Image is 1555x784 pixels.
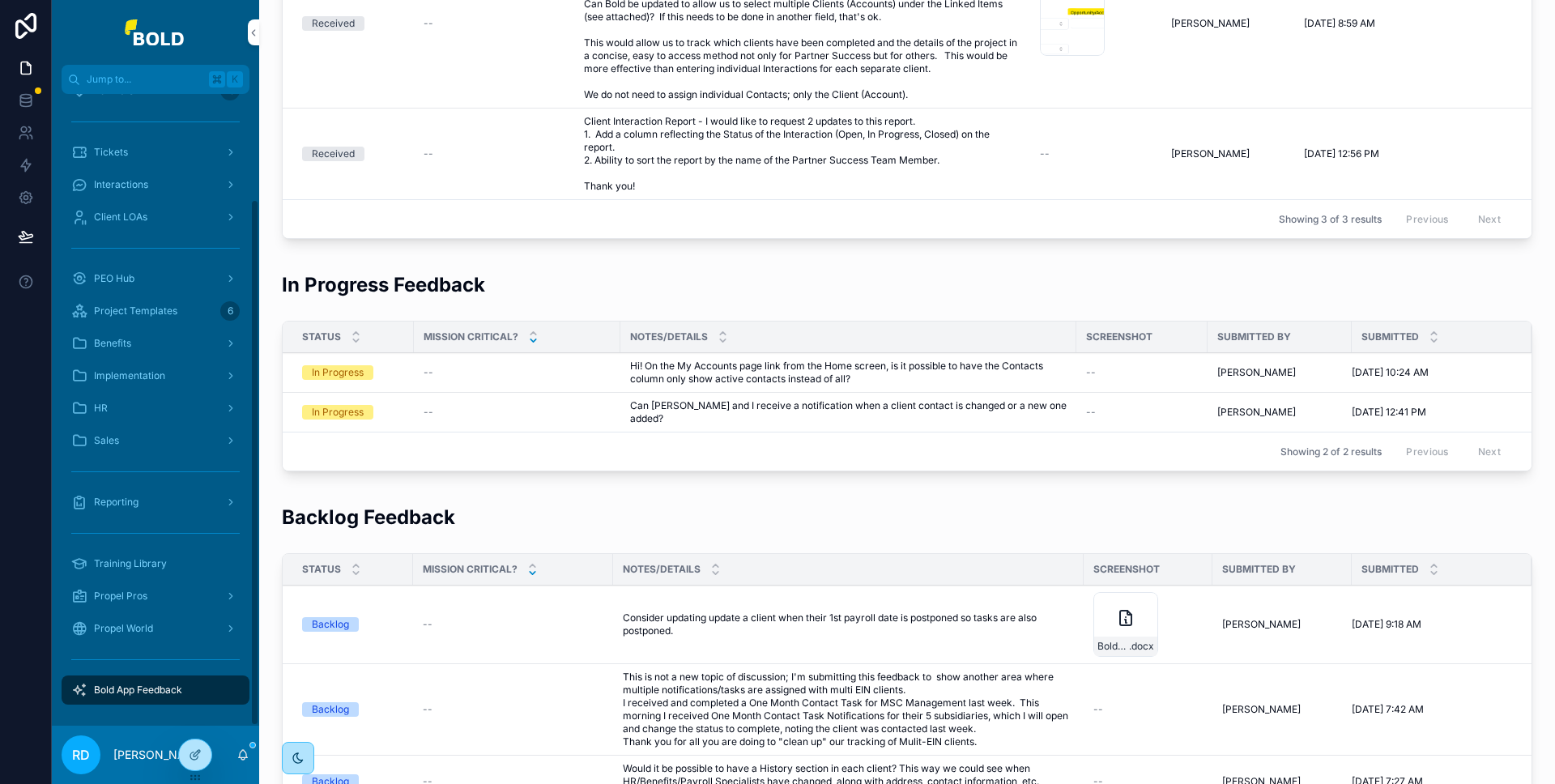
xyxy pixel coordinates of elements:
[1222,703,1301,716] span: [PERSON_NAME]
[302,330,341,343] span: Status
[87,73,202,86] span: Jump to...
[1352,406,1426,419] span: [DATE] 12:41 PM
[312,617,349,632] div: Backlog
[1093,563,1160,576] span: Screenshot
[424,330,518,343] span: Mission Critical?
[424,147,433,160] span: --
[1171,147,1294,160] a: [PERSON_NAME]
[62,582,249,611] a: Propel Pros
[1093,592,1203,657] a: Bold-Tasks-on-hold.docx
[584,115,1020,193] a: Client Interaction Report - I would like to request 2 updates to this report. 1. Add a column ref...
[1361,563,1419,576] span: Submitted
[1304,147,1512,160] a: [DATE] 12:56 PM
[94,684,182,697] span: Bold App Feedback
[1171,147,1250,160] span: [PERSON_NAME]
[1352,406,1512,419] a: [DATE] 12:41 PM
[1040,147,1050,160] span: --
[1352,618,1512,631] a: [DATE] 9:18 AM
[1361,330,1419,343] span: Submitted
[424,147,564,160] a: --
[220,301,240,321] div: 6
[1222,703,1342,716] a: [PERSON_NAME]
[228,73,241,86] span: K
[1171,17,1294,30] a: [PERSON_NAME]
[62,675,249,705] a: Bold App Feedback
[423,618,603,631] a: --
[424,366,433,379] span: --
[62,138,249,167] a: Tickets
[94,337,131,350] span: Benefits
[302,365,404,380] a: In Progress
[424,406,611,419] a: --
[94,178,148,191] span: Interactions
[1352,618,1421,631] span: [DATE] 9:18 AM
[302,147,404,161] a: Received
[1086,406,1198,419] a: --
[62,264,249,293] a: PEO Hub
[1352,703,1512,716] a: [DATE] 7:42 AM
[302,405,404,420] a: In Progress
[424,17,433,30] span: --
[1093,703,1203,716] a: --
[72,745,90,765] span: RD
[1217,330,1291,343] span: Submitted By
[1086,406,1096,419] span: --
[1217,406,1296,419] span: [PERSON_NAME]
[62,361,249,390] a: Implementation
[94,434,119,447] span: Sales
[94,305,177,317] span: Project Templates
[62,170,249,199] a: Interactions
[1222,618,1342,631] a: [PERSON_NAME]
[62,329,249,358] a: Benefits
[94,557,167,570] span: Training Library
[623,611,1074,637] a: Consider updating update a client when their 1st payroll date is postponed so tasks are also post...
[94,211,147,224] span: Client LOAs
[312,405,364,420] div: In Progress
[1222,618,1301,631] span: [PERSON_NAME]
[630,330,708,343] span: Notes/Details
[62,296,249,326] a: Project Templates6
[1222,563,1296,576] span: Submitted By
[1086,330,1152,343] span: Screenshot
[94,402,108,415] span: HR
[1352,366,1512,379] a: [DATE] 10:24 AM
[423,703,432,716] span: --
[424,406,433,419] span: --
[1280,445,1382,458] span: Showing 2 of 2 results
[113,747,207,763] p: [PERSON_NAME]
[1352,366,1429,379] span: [DATE] 10:24 AM
[1217,366,1296,379] span: [PERSON_NAME]
[302,16,404,31] a: Received
[1217,366,1342,379] a: [PERSON_NAME]
[423,703,603,716] a: --
[1129,640,1154,653] span: .docx
[62,549,249,578] a: Training Library
[424,366,611,379] a: --
[630,360,1067,386] a: Hi! On the My Accounts page link from the Home screen, is it possible to have the Contacts column...
[1093,703,1103,716] span: --
[1352,703,1424,716] span: [DATE] 7:42 AM
[52,94,259,726] div: scrollable content
[1086,366,1198,379] a: --
[62,202,249,232] a: Client LOAs
[302,563,341,576] span: Status
[312,702,349,717] div: Backlog
[623,671,1074,748] a: This is not a new topic of discussion; I'm submitting this feedback to show another area where mu...
[1171,17,1250,30] span: [PERSON_NAME]
[62,488,249,517] a: Reporting
[312,16,355,31] div: Received
[62,65,249,94] button: Jump to...K
[1279,213,1382,226] span: Showing 3 of 3 results
[62,426,249,455] a: Sales
[1217,406,1342,419] a: [PERSON_NAME]
[1086,366,1096,379] span: --
[630,399,1067,425] a: Can [PERSON_NAME] and I receive a notification when a client contact is changed or a new one added?
[94,590,147,603] span: Propel Pros
[423,618,432,631] span: --
[282,271,485,298] h2: In Progress Feedback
